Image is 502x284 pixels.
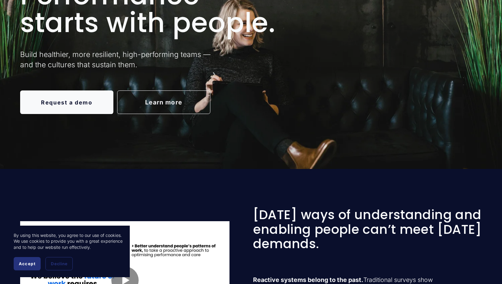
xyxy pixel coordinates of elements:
[117,90,210,114] a: Learn more
[20,90,113,114] a: Request a demo
[51,261,67,266] span: Decline
[14,257,41,270] button: Accept
[19,261,36,266] span: Accept
[14,232,123,250] p: By using this website, you agree to our use of cookies. We use cookies to provide you with a grea...
[253,276,363,283] strong: Reactive systems belong to the past.
[45,257,73,270] button: Decline
[253,208,482,251] h3: [DATE] ways of understanding and enabling people can’t meet [DATE] demands.
[20,49,230,70] p: Build healthier, more resilient, high-performing teams — and the cultures that sustain them.
[7,226,130,277] section: Cookie banner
